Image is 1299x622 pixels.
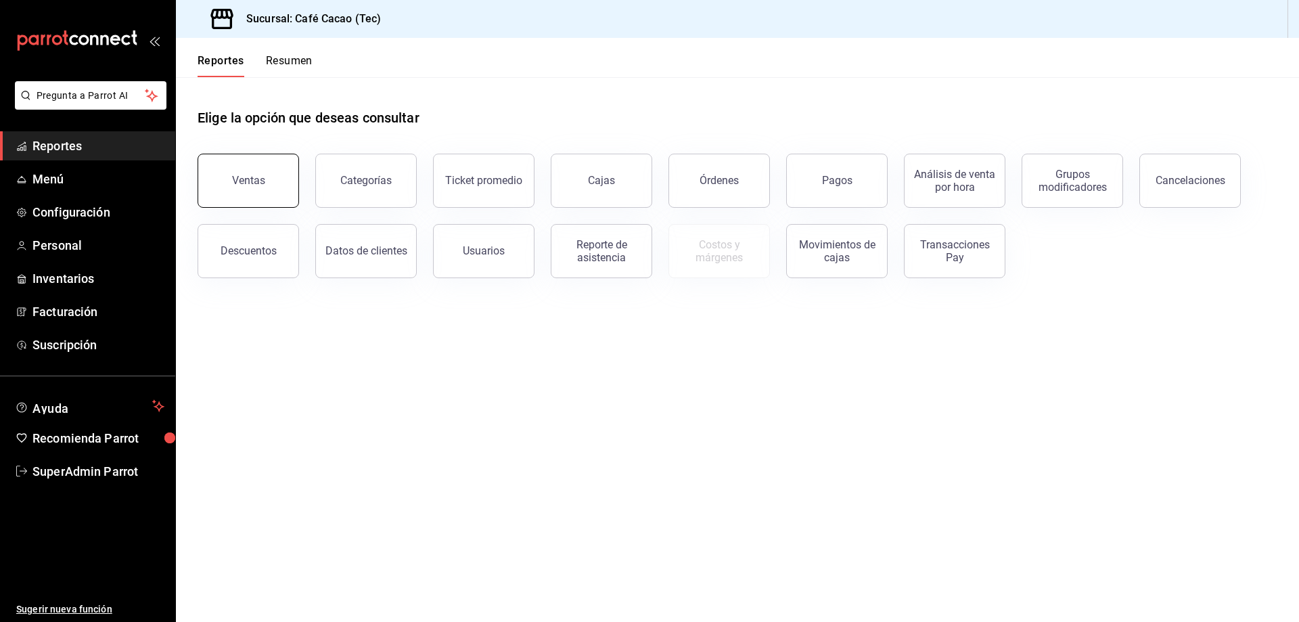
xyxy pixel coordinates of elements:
[266,54,313,77] button: Resumen
[198,54,313,77] div: navigation tabs
[668,224,770,278] button: Contrata inventarios para ver este reporte
[795,238,879,264] div: Movimientos de cajas
[445,174,522,187] div: Ticket promedio
[32,203,164,221] span: Configuración
[32,269,164,288] span: Inventarios
[37,89,145,103] span: Pregunta a Parrot AI
[822,174,852,187] div: Pagos
[32,137,164,155] span: Reportes
[904,154,1005,208] button: Análisis de venta por hora
[32,236,164,254] span: Personal
[1156,174,1225,187] div: Cancelaciones
[198,154,299,208] button: Ventas
[198,54,244,77] button: Reportes
[904,224,1005,278] button: Transacciones Pay
[32,398,147,414] span: Ayuda
[1139,154,1241,208] button: Cancelaciones
[433,154,534,208] button: Ticket promedio
[9,98,166,112] a: Pregunta a Parrot AI
[677,238,761,264] div: Costos y márgenes
[232,174,265,187] div: Ventas
[560,238,643,264] div: Reporte de asistencia
[221,244,277,257] div: Descuentos
[32,462,164,481] span: SuperAdmin Parrot
[315,224,417,278] button: Datos de clientes
[433,224,534,278] button: Usuarios
[32,336,164,354] span: Suscripción
[235,11,381,27] h3: Sucursal: Café Cacao (Tec)
[15,81,166,110] button: Pregunta a Parrot AI
[32,303,164,321] span: Facturación
[32,170,164,188] span: Menú
[32,429,164,447] span: Recomienda Parrot
[1030,168,1114,194] div: Grupos modificadores
[340,174,392,187] div: Categorías
[551,154,652,208] button: Cajas
[668,154,770,208] button: Órdenes
[588,174,615,187] div: Cajas
[700,174,739,187] div: Órdenes
[786,224,888,278] button: Movimientos de cajas
[913,238,997,264] div: Transacciones Pay
[198,108,419,128] h1: Elige la opción que deseas consultar
[786,154,888,208] button: Pagos
[913,168,997,194] div: Análisis de venta por hora
[1022,154,1123,208] button: Grupos modificadores
[198,224,299,278] button: Descuentos
[315,154,417,208] button: Categorías
[551,224,652,278] button: Reporte de asistencia
[16,602,164,617] span: Sugerir nueva función
[149,35,160,46] button: open_drawer_menu
[325,244,407,257] div: Datos de clientes
[463,244,505,257] div: Usuarios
